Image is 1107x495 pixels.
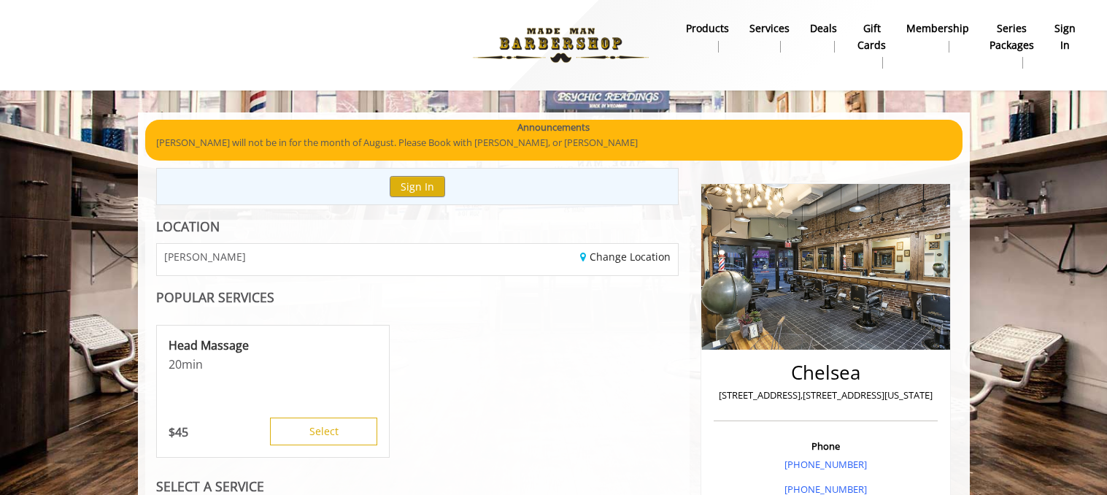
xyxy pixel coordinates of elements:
a: Gift cardsgift cards [847,18,896,72]
button: Sign In [390,176,445,197]
b: gift cards [857,20,886,53]
b: Series packages [990,20,1034,53]
span: min [182,356,203,372]
b: POPULAR SERVICES [156,288,274,306]
div: SELECT A SERVICE [156,480,679,494]
p: 20 [169,356,377,372]
b: products [686,20,729,37]
button: Select [270,418,377,445]
p: [STREET_ADDRESS],[STREET_ADDRESS][US_STATE] [717,388,934,403]
p: Head Massage [169,337,377,353]
b: sign in [1054,20,1076,53]
a: sign insign in [1044,18,1086,56]
b: LOCATION [156,218,220,235]
h2: Chelsea [717,362,934,383]
img: Made Man Barbershop logo [460,5,661,85]
b: Services [749,20,790,37]
a: [PHONE_NUMBER] [784,458,867,471]
a: ServicesServices [739,18,800,56]
span: [PERSON_NAME] [164,251,246,262]
p: 45 [169,424,188,440]
p: [PERSON_NAME] will not be in for the month of August. Please Book with [PERSON_NAME], or [PERSON_... [156,135,952,150]
a: Series packagesSeries packages [979,18,1044,72]
a: Productsproducts [676,18,739,56]
h3: Phone [717,441,934,451]
a: DealsDeals [800,18,847,56]
b: Announcements [517,120,590,135]
b: Deals [810,20,837,37]
b: Membership [906,20,969,37]
a: Change Location [580,250,671,264]
a: MembershipMembership [896,18,979,56]
span: $ [169,424,175,440]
